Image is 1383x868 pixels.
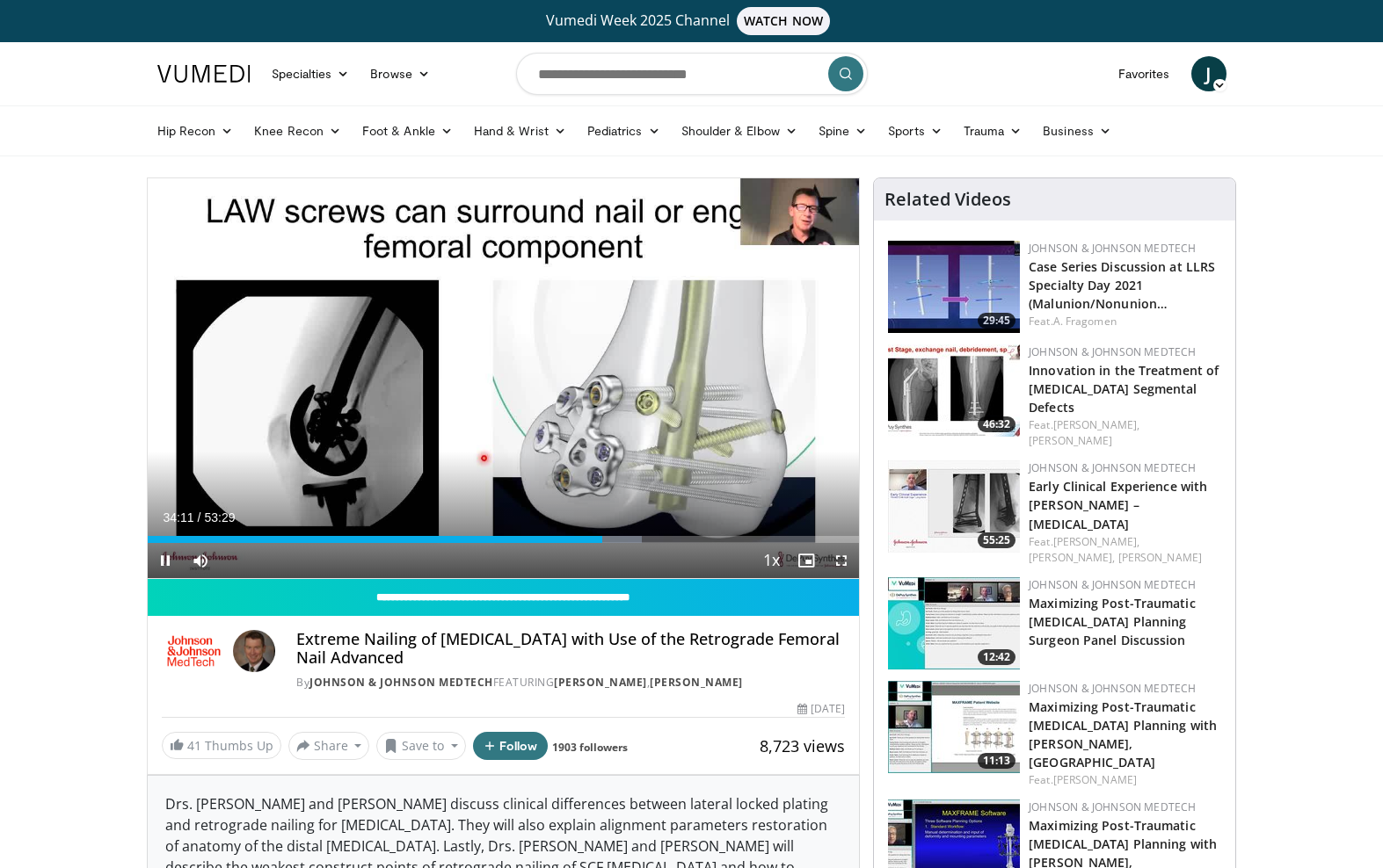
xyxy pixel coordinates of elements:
[157,65,251,83] img: VuMedi Logo
[1029,550,1115,565] a: [PERSON_NAME],
[1053,534,1139,549] a: [PERSON_NAME],
[888,460,1020,553] img: a1fe6fe8-dbe8-4212-b91c-cd16a0105dfe.150x105_q85_crop-smart_upscale.jpg
[1108,56,1181,91] a: Favorites
[1029,241,1196,256] a: Johnson & Johnson MedTech
[296,630,845,668] h4: Extreme Nailing of [MEDICAL_DATA] with Use of the Retrograde Femoral Nail Advanced
[760,735,845,756] span: 8,723 views
[1029,362,1219,416] a: Innovation in the Treatment of [MEDICAL_DATA] Segmental Defects
[309,675,493,690] a: Johnson & Johnson MedTech
[233,630,275,672] img: Avatar
[554,675,647,690] a: [PERSON_NAME]
[1029,595,1196,648] a: Maximizing Post-Traumatic [MEDICAL_DATA] Planning Surgeon Panel Discussion
[244,113,352,148] a: Knee Recon
[978,532,1015,548] span: 55:25
[1029,417,1221,449] div: Feat.
[789,543,824,578] button: Enable picture-in-picture mode
[753,543,789,578] button: Playback Rate
[148,543,183,578] button: Pause
[463,113,577,148] a: Hand & Wrist
[187,737,201,754] span: 41
[296,675,845,691] div: By FEATURING ,
[888,344,1020,437] img: 680417f9-8db9-4d12-83e7-1cce226b0ea9.150x105_q85_crop-smart_upscale.jpg
[1029,460,1196,475] a: Johnson & Johnson MedTech
[162,732,281,759] a: 41 Thumbs Up
[978,649,1015,665] span: 12:42
[1029,344,1196,359] a: Johnson & Johnson MedTech
[148,178,860,579] video-js: Video Player
[797,701,845,717] div: [DATE]
[1029,314,1221,329] div: Feat.
[737,7,830,35] span: WATCH NOW
[164,510,194,524] span: 34:11
[888,344,1020,437] a: 46:32
[978,753,1015,769] span: 11:13
[1053,772,1137,787] a: [PERSON_NAME]
[160,7,1224,35] a: Vumedi Week 2025 ChannelWATCH NOW
[183,543,218,578] button: Mute
[808,113,877,148] a: Spine
[650,675,743,690] a: [PERSON_NAME]
[1029,433,1112,448] a: [PERSON_NAME]
[1032,113,1122,148] a: Business
[352,113,463,148] a: Foot & Ankle
[1029,698,1217,770] a: Maximizing Post-Traumatic [MEDICAL_DATA] Planning with [PERSON_NAME], [GEOGRAPHIC_DATA]
[360,56,440,91] a: Browse
[1029,577,1196,592] a: Johnson & Johnson MedTech
[888,460,1020,553] a: 55:25
[552,740,628,755] a: 1903 followers
[1053,314,1117,329] a: A. Fragomen
[888,241,1020,333] a: 29:45
[147,113,244,148] a: Hip Recon
[577,113,671,148] a: Pediatrics
[671,113,808,148] a: Shoulder & Elbow
[888,577,1020,669] a: 12:42
[288,732,370,760] button: Share
[888,681,1020,773] img: 9b707d18-822b-4dd5-9a35-f9c42637eec7.150x105_q85_crop-smart_upscale.jpg
[978,313,1015,329] span: 29:45
[1191,56,1227,91] a: J
[824,543,859,578] button: Fullscreen
[884,189,1011,210] h4: Related Videos
[1053,417,1139,432] a: [PERSON_NAME],
[516,53,868,95] input: Search topics, interventions
[148,536,860,543] div: Progress Bar
[978,416,1015,432] span: 46:32
[1029,258,1215,312] a: Case Series Discussion at LLRS Specialty Day 2021 (Malunion/Nonunion…
[1029,681,1196,696] a: Johnson & Johnson MedTech
[473,732,549,760] button: Follow
[953,113,1033,148] a: Trauma
[204,510,235,524] span: 53:29
[198,510,201,524] span: /
[376,732,466,760] button: Save to
[261,56,360,91] a: Specialties
[1029,799,1196,814] a: Johnson & Johnson MedTech
[877,113,953,148] a: Sports
[888,681,1020,773] a: 11:13
[888,241,1020,333] img: 7a0c1574-0822-442f-b7dd-0b35ae7f75a9.150x105_q85_crop-smart_upscale.jpg
[1029,772,1221,788] div: Feat.
[1029,478,1207,532] a: Early Clinical Experience with [PERSON_NAME] – [MEDICAL_DATA]
[162,630,227,672] img: Johnson & Johnson MedTech
[1118,550,1202,565] a: [PERSON_NAME]
[888,577,1020,669] img: f1969ce8-01b3-4875-801a-5adda07d723a.150x105_q85_crop-smart_upscale.jpg
[1029,534,1221,566] div: Feat.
